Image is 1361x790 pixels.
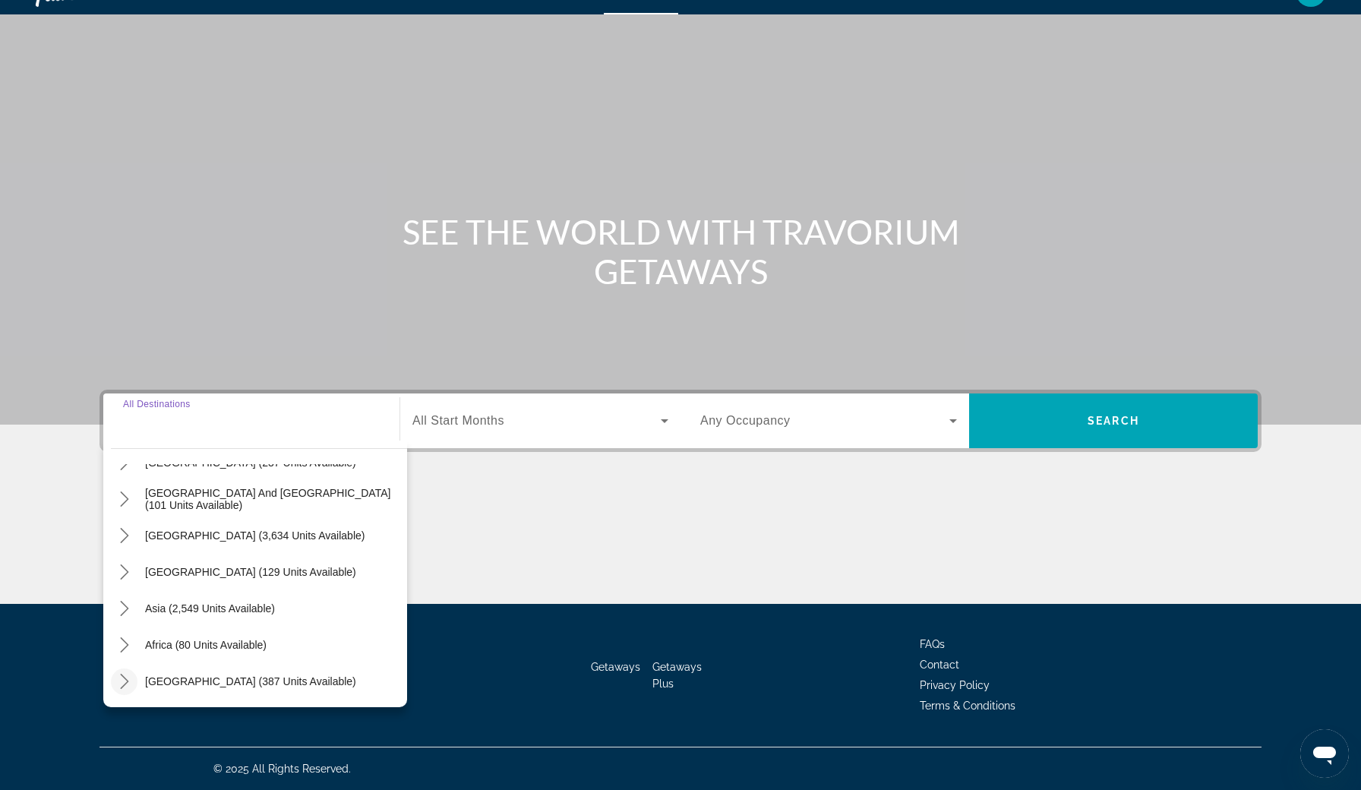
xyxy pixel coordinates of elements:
[111,523,137,549] button: Toggle South America (3,634 units available) submenu
[111,450,137,476] button: Toggle Australia (237 units available) submenu
[137,558,364,586] button: Select destination: Central America (129 units available)
[111,486,137,513] button: Toggle South Pacific and Oceania (101 units available) submenu
[920,679,990,691] a: Privacy Policy
[111,559,137,586] button: Toggle Central America (129 units available) submenu
[103,393,1258,448] div: Search widget
[137,631,274,659] button: Select destination: Africa (80 units available)
[145,566,356,578] span: [GEOGRAPHIC_DATA] (129 units available)
[700,414,791,427] span: Any Occupancy
[111,596,137,622] button: Toggle Asia (2,549 units available) submenu
[1300,729,1349,778] iframe: Кнопка запуска окна обмена сообщениями
[145,487,399,511] span: [GEOGRAPHIC_DATA] and [GEOGRAPHIC_DATA] (101 units available)
[145,602,275,615] span: Asia (2,549 units available)
[652,661,702,690] a: Getaways Plus
[123,412,380,431] input: Select destination
[137,522,372,549] button: Select destination: South America (3,634 units available)
[591,661,640,673] a: Getaways
[920,638,945,650] a: FAQs
[920,700,1015,712] a: Terms & Conditions
[137,449,364,476] button: Select destination: Australia (237 units available)
[969,393,1258,448] button: Search
[396,212,965,291] h1: SEE THE WORLD WITH TRAVORIUM GETAWAYS
[137,668,364,695] button: Select destination: Middle East (387 units available)
[145,639,267,651] span: Africa (80 units available)
[111,668,137,695] button: Toggle Middle East (387 units available) submenu
[123,399,191,409] span: All Destinations
[103,441,407,707] div: Destination options
[145,675,356,687] span: [GEOGRAPHIC_DATA] (387 units available)
[111,632,137,659] button: Toggle Africa (80 units available) submenu
[137,485,407,513] button: Select destination: South Pacific and Oceania (101 units available)
[920,659,959,671] a: Contact
[412,414,504,427] span: All Start Months
[145,529,365,542] span: [GEOGRAPHIC_DATA] (3,634 units available)
[213,763,351,775] span: © 2025 All Rights Reserved.
[1088,415,1139,427] span: Search
[137,595,283,622] button: Select destination: Asia (2,549 units available)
